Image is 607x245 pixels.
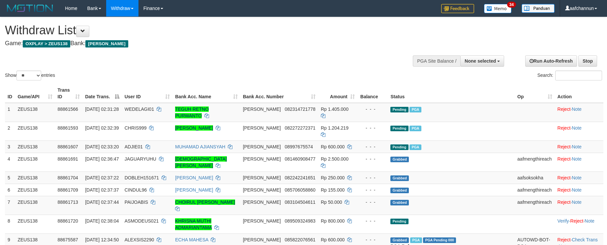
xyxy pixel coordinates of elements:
a: Note [572,187,582,193]
span: ALEXSIS2290 [125,237,154,242]
a: ECHA MAHESA [175,237,208,242]
th: Trans ID: activate to sort column ascending [55,84,83,103]
span: None selected [465,58,496,64]
span: [DATE] 02:31:28 [85,107,119,112]
h1: Withdraw List [5,24,398,37]
span: [DATE] 02:37:22 [85,175,119,180]
img: Button%20Memo.svg [484,4,512,13]
div: - - - [360,236,385,243]
td: 2 [5,122,15,140]
td: ZEUS138 [15,215,55,233]
th: Action [555,84,603,103]
span: WEDELAGI01 [125,107,154,112]
span: [PERSON_NAME] [243,156,281,162]
div: - - - [360,187,385,193]
td: 6 [5,184,15,196]
span: Pending [390,126,408,131]
a: Note [572,199,582,205]
a: MUHAMAD AJIANSYAH [175,144,225,149]
span: Rp 800.000 [321,218,345,224]
span: Grabbed [390,200,409,205]
span: [DATE] 02:38:04 [85,218,119,224]
span: Marked by aafpengsreynich [410,237,422,243]
span: [PERSON_NAME] [243,187,281,193]
span: Copy 089509324983 to clipboard [285,218,315,224]
td: ZEUS138 [15,122,55,140]
a: TEGUH RETNO PURWANTO [175,107,209,118]
a: Run Auto-Refresh [525,55,577,67]
span: Grabbed [390,188,409,193]
a: [PERSON_NAME] [175,187,213,193]
span: [DATE] 02:33:20 [85,144,119,149]
td: · [555,171,603,184]
a: Reject [558,237,571,242]
span: Copy 082272272371 to clipboard [285,125,315,131]
span: ADJIE01 [125,144,143,149]
td: ZEUS138 [15,103,55,122]
a: Note [572,175,582,180]
a: Note [585,218,594,224]
span: [DATE] 02:32:39 [85,125,119,131]
td: · [555,140,603,153]
img: panduan.png [522,4,555,13]
td: aafsoksokha [515,171,555,184]
span: [PERSON_NAME] [243,199,281,205]
span: Copy 082314721778 to clipboard [285,107,315,112]
td: · · [555,215,603,233]
select: Showentries [16,71,41,80]
td: ZEUS138 [15,171,55,184]
span: Copy 082242241651 to clipboard [285,175,315,180]
h4: Game: Bank: [5,40,398,47]
span: 88861713 [58,199,78,205]
input: Search: [555,71,602,80]
a: Reject [558,125,571,131]
a: Note [572,125,582,131]
td: · [555,153,603,171]
th: Amount: activate to sort column ascending [318,84,357,103]
span: JAGUARYUHU [125,156,156,162]
th: Bank Acc. Number: activate to sort column ascending [240,84,318,103]
span: [PERSON_NAME] [243,107,281,112]
span: 88675587 [58,237,78,242]
span: OXPLAY > ZEUS138 [23,40,70,47]
span: Pending [390,219,408,224]
a: [PERSON_NAME] [175,125,213,131]
span: Rp 1.204.219 [321,125,349,131]
th: Game/API: activate to sort column ascending [15,84,55,103]
span: [DATE] 02:37:37 [85,187,119,193]
label: Show entries [5,71,55,80]
th: Date Trans.: activate to sort column descending [82,84,122,103]
div: - - - [360,174,385,181]
span: 88861566 [58,107,78,112]
a: Note [572,156,582,162]
span: CHRIS999 [125,125,147,131]
th: Bank Acc. Name: activate to sort column ascending [172,84,240,103]
a: [DEMOGRAPHIC_DATA][PERSON_NAME] [175,156,227,168]
span: [PERSON_NAME] [243,237,281,242]
td: · [555,122,603,140]
td: 8 [5,215,15,233]
td: 4 [5,153,15,171]
label: Search: [537,71,602,80]
a: Reject [558,175,571,180]
th: User ID: activate to sort column ascending [122,84,173,103]
a: Note [572,144,582,149]
span: PAIJOABIS [125,199,148,205]
td: · [555,103,603,122]
span: Marked by aafkaynarin [410,144,421,150]
span: 34 [507,2,516,8]
span: Pending [390,107,408,112]
span: [PERSON_NAME] [243,144,281,149]
span: Pending [390,144,408,150]
span: ASMODEUS021 [125,218,159,224]
span: [PERSON_NAME] [243,175,281,180]
td: 3 [5,140,15,153]
a: KHRISNA MUTHI ADMARIANTAMA [175,218,212,230]
span: 88861709 [58,187,78,193]
a: Reject [558,144,571,149]
span: Copy 085822076561 to clipboard [285,237,315,242]
button: None selected [460,55,504,67]
td: 1 [5,103,15,122]
th: Op: activate to sort column ascending [515,84,555,103]
div: - - - [360,199,385,205]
